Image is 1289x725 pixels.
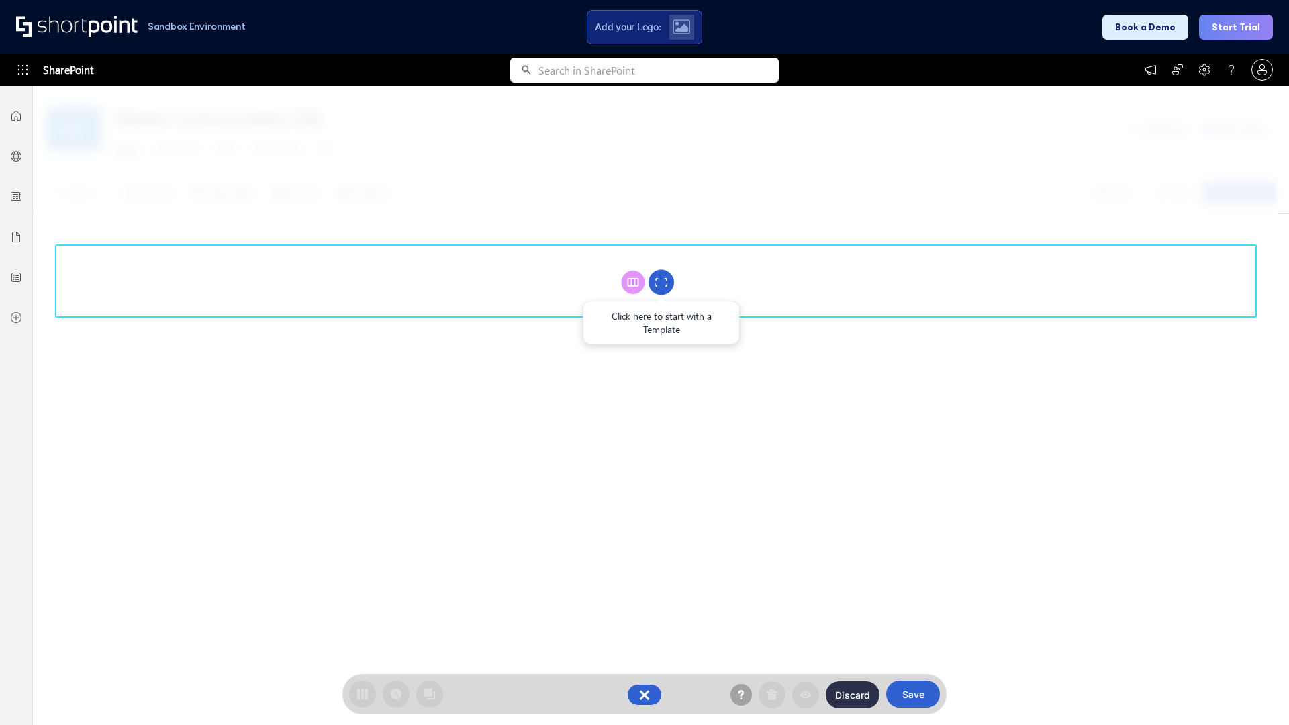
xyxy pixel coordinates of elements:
[1222,661,1289,725] iframe: Chat Widget
[1199,15,1273,40] button: Start Trial
[148,23,246,30] h1: Sandbox Environment
[43,54,93,86] span: SharePoint
[886,681,940,708] button: Save
[595,21,661,33] span: Add your Logo:
[826,681,879,708] button: Discard
[1102,15,1188,40] button: Book a Demo
[538,58,779,83] input: Search in SharePoint
[673,19,690,34] img: Upload logo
